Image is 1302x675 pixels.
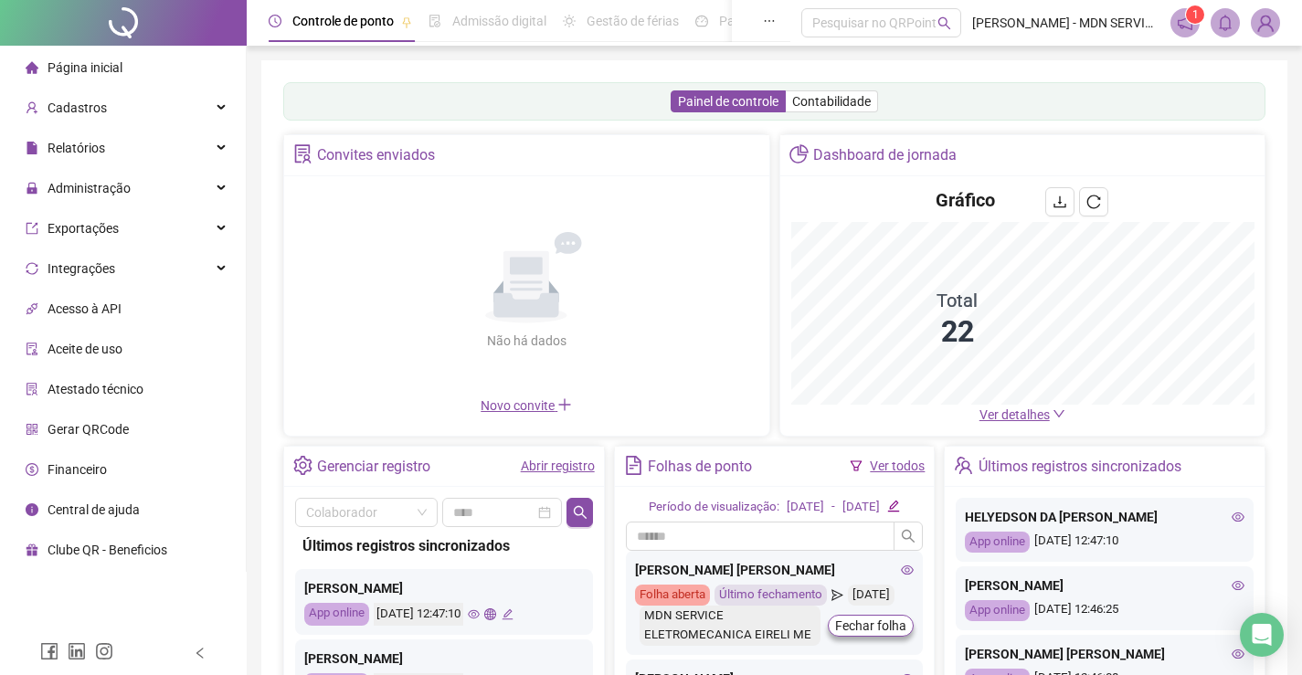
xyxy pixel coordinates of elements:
span: Relatórios [48,141,105,155]
span: search [937,16,951,30]
span: eye [1232,648,1244,660]
span: eye [1232,579,1244,592]
span: search [901,529,916,543]
span: left [194,647,206,659]
h4: Gráfico [936,187,995,213]
span: Contabilidade [792,94,871,109]
span: Clube QR - Beneficios [48,543,167,557]
span: Central de ajuda [48,502,140,517]
span: audit [26,343,38,355]
span: Controle de ponto [292,14,394,28]
a: Abrir registro [521,459,595,473]
div: [DATE] [787,498,824,517]
div: Últimos registros sincronizados [302,534,586,557]
span: Ver detalhes [979,407,1050,422]
span: bell [1217,15,1233,31]
span: global [484,608,496,620]
span: export [26,222,38,235]
span: lock [26,182,38,195]
span: download [1053,195,1067,209]
span: Acesso à API [48,301,122,316]
span: team [954,456,973,475]
div: [DATE] 12:47:10 [965,532,1244,553]
button: Fechar folha [828,615,914,637]
span: Atestado técnico [48,382,143,396]
div: Período de visualização: [649,498,779,517]
span: Fechar folha [835,616,906,636]
div: Último fechamento [715,585,827,606]
span: file-text [624,456,643,475]
span: home [26,61,38,74]
span: Cadastros [48,100,107,115]
sup: 1 [1186,5,1204,24]
div: - [831,498,835,517]
span: pushpin [401,16,412,27]
span: Administração [48,181,131,195]
div: App online [304,603,369,626]
span: Gerar QRCode [48,422,129,437]
div: Convites enviados [317,140,435,171]
span: qrcode [26,423,38,436]
span: Novo convite [481,398,572,413]
span: notification [1177,15,1193,31]
div: Folhas de ponto [648,451,752,482]
span: ellipsis [763,15,776,27]
span: Painel de controle [678,94,778,109]
span: dashboard [695,15,708,27]
span: Integrações [48,261,115,276]
span: facebook [40,642,58,660]
span: pie-chart [789,144,809,163]
span: down [1053,407,1065,420]
span: Admissão digital [452,14,546,28]
div: Folha aberta [635,585,710,606]
span: edit [887,500,899,512]
span: linkedin [68,642,86,660]
a: Ver detalhes down [979,407,1065,422]
div: MDN SERVICE ELETROMECANICA EIRELI ME [640,606,821,646]
div: Gerenciar registro [317,451,430,482]
span: dollar [26,463,38,476]
div: App online [965,532,1030,553]
span: Página inicial [48,60,122,75]
div: [PERSON_NAME] [304,649,584,669]
span: solution [26,383,38,396]
div: [PERSON_NAME] [PERSON_NAME] [635,560,915,580]
span: solution [293,144,312,163]
span: sun [563,15,576,27]
div: [DATE] 12:47:10 [374,603,463,626]
span: api [26,302,38,315]
span: Painel do DP [719,14,790,28]
span: user-add [26,101,38,114]
span: instagram [95,642,113,660]
span: setting [293,456,312,475]
div: Open Intercom Messenger [1240,613,1284,657]
span: Financeiro [48,462,107,477]
span: Gestão de férias [587,14,679,28]
span: info-circle [26,503,38,516]
span: eye [1232,511,1244,523]
span: send [831,585,843,606]
span: sync [26,262,38,275]
div: [DATE] 12:46:25 [965,600,1244,621]
div: App online [965,600,1030,621]
span: clock-circle [269,15,281,27]
span: Exportações [48,221,119,236]
span: file [26,142,38,154]
span: 1 [1192,8,1199,21]
a: Ver todos [870,459,925,473]
div: Dashboard de jornada [813,140,957,171]
div: [PERSON_NAME] [PERSON_NAME] [965,644,1244,664]
div: Não há dados [442,331,610,351]
div: Últimos registros sincronizados [979,451,1181,482]
div: [DATE] [848,585,894,606]
span: gift [26,543,38,556]
span: eye [468,608,480,620]
span: eye [901,564,914,576]
span: filter [850,459,863,472]
span: search [573,505,587,520]
span: edit [502,608,513,620]
span: reload [1086,195,1101,209]
div: HELYEDSON DA [PERSON_NAME] [965,507,1244,527]
span: Aceite de uso [48,342,122,356]
span: [PERSON_NAME] - MDN SERVICE ELETROMECANICA EIRELI ME [972,13,1159,33]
